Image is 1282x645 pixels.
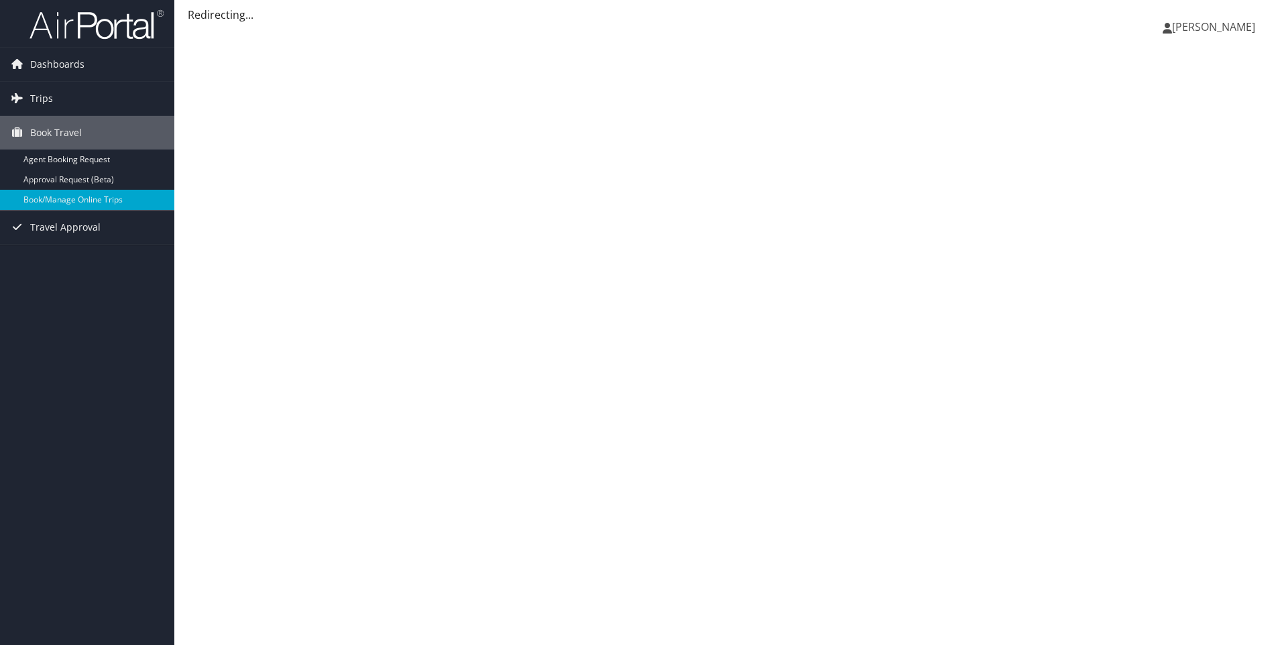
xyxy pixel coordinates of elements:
[30,9,164,40] img: airportal-logo.png
[30,48,84,81] span: Dashboards
[30,116,82,150] span: Book Travel
[188,7,1269,23] div: Redirecting...
[1172,19,1255,34] span: [PERSON_NAME]
[30,82,53,115] span: Trips
[30,211,101,244] span: Travel Approval
[1163,7,1269,47] a: [PERSON_NAME]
